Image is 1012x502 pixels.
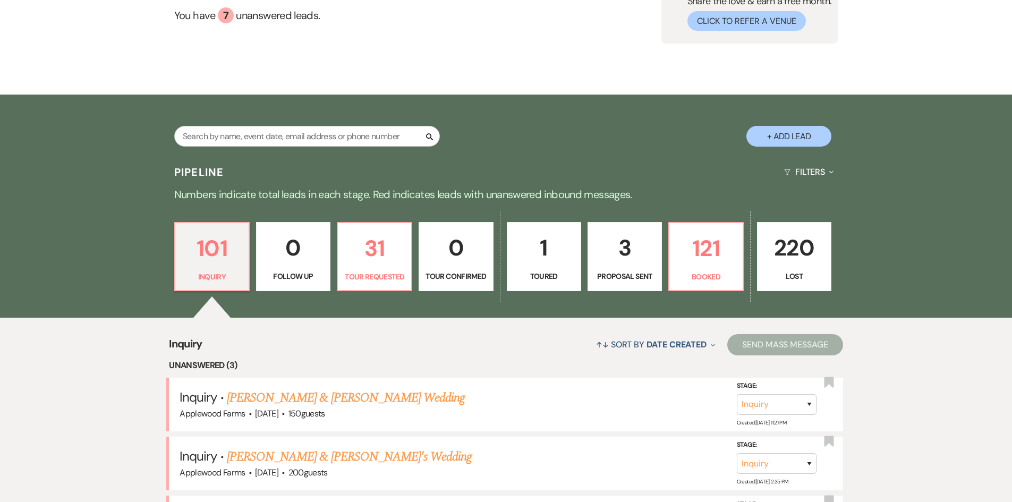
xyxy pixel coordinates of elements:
p: Booked [676,271,736,283]
span: [DATE] [255,408,278,419]
p: Toured [514,270,574,282]
p: 121 [676,231,736,266]
a: 1Toured [507,222,581,291]
button: Send Mass Message [727,334,843,355]
p: Follow Up [263,270,324,282]
label: Stage: [737,439,817,451]
span: Inquiry [169,336,202,359]
a: 31Tour Requested [337,222,412,291]
span: Inquiry [180,389,217,405]
p: 3 [594,230,655,266]
span: Applewood Farms [180,408,245,419]
div: 7 [218,7,234,23]
p: 0 [426,230,486,266]
button: Filters [780,158,838,186]
span: ↑↓ [596,339,609,350]
p: Inquiry [182,271,242,283]
a: [PERSON_NAME] & [PERSON_NAME]'s Wedding [227,447,472,466]
p: Tour Requested [344,271,405,283]
span: Created: [DATE] 2:35 PM [737,478,788,485]
span: Applewood Farms [180,467,245,478]
span: Date Created [647,339,707,350]
a: 0Follow Up [256,222,330,291]
p: Lost [764,270,824,282]
span: Created: [DATE] 11:21 PM [737,419,786,426]
li: Unanswered (3) [169,359,843,372]
a: 121Booked [668,222,744,291]
input: Search by name, event date, email address or phone number [174,126,440,147]
span: Inquiry [180,448,217,464]
span: 200 guests [288,467,328,478]
span: [DATE] [255,467,278,478]
label: Stage: [737,380,817,392]
p: 1 [514,230,574,266]
h3: Pipeline [174,165,224,180]
a: 220Lost [757,222,831,291]
p: 220 [764,230,824,266]
p: 31 [344,231,405,266]
p: Numbers indicate total leads in each stage. Red indicates leads with unanswered inbound messages. [124,186,889,203]
button: Sort By Date Created [592,330,719,359]
a: [PERSON_NAME] & [PERSON_NAME] Wedding [227,388,465,407]
a: 0Tour Confirmed [419,222,493,291]
a: 3Proposal Sent [588,222,662,291]
p: 0 [263,230,324,266]
span: 150 guests [288,408,325,419]
p: 101 [182,231,242,266]
a: You have 7 unanswered leads. [174,7,560,23]
button: Click to Refer a Venue [687,11,806,31]
a: 101Inquiry [174,222,250,291]
button: + Add Lead [746,126,831,147]
p: Proposal Sent [594,270,655,282]
p: Tour Confirmed [426,270,486,282]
